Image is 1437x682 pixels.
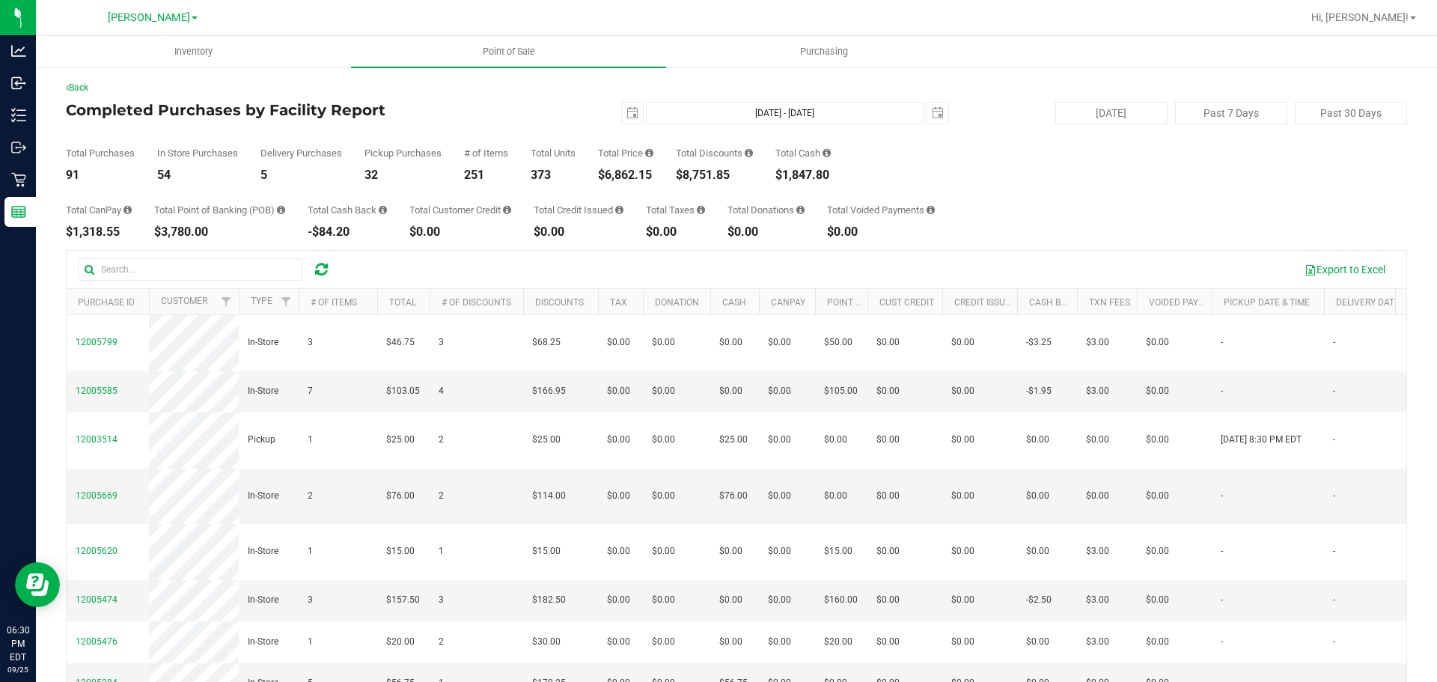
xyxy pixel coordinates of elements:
[1026,433,1049,447] span: $0.00
[308,544,313,558] span: 1
[409,226,511,238] div: $0.00
[876,635,900,649] span: $0.00
[652,544,675,558] span: $0.00
[154,226,285,238] div: $3,780.00
[876,433,900,447] span: $0.00
[532,635,561,649] span: $30.00
[1224,297,1310,308] a: Pickup Date & Time
[308,226,387,238] div: -$84.20
[1295,102,1407,124] button: Past 30 Days
[607,489,630,503] span: $0.00
[161,296,207,306] a: Customer
[652,593,675,607] span: $0.00
[615,205,623,215] i: Sum of all account credit issued for all refunds from returned purchases in the date range.
[666,36,981,67] a: Purchasing
[1026,635,1049,649] span: $0.00
[66,226,132,238] div: $1,318.55
[532,489,566,503] span: $114.00
[66,205,132,215] div: Total CanPay
[389,297,416,308] a: Total
[248,433,275,447] span: Pickup
[719,544,742,558] span: $0.00
[607,384,630,398] span: $0.00
[1029,297,1078,308] a: Cash Back
[1026,384,1052,398] span: -$1.95
[824,384,858,398] span: $105.00
[1295,257,1395,282] button: Export to Excel
[655,297,699,308] a: Donation
[1146,335,1169,350] span: $0.00
[1146,593,1169,607] span: $0.00
[351,36,666,67] a: Point of Sale
[157,148,238,158] div: In Store Purchases
[386,489,415,503] span: $76.00
[1311,11,1409,23] span: Hi, [PERSON_NAME]!
[442,297,511,308] a: # of Discounts
[248,489,278,503] span: In-Store
[768,635,791,649] span: $0.00
[36,36,351,67] a: Inventory
[727,226,805,238] div: $0.00
[771,297,805,308] a: CanPay
[768,544,791,558] span: $0.00
[248,384,278,398] span: In-Store
[463,45,555,58] span: Point of Sale
[824,335,852,350] span: $50.00
[535,297,584,308] a: Discounts
[248,635,278,649] span: In-Store
[1086,335,1109,350] span: $3.00
[1026,544,1049,558] span: $0.00
[439,489,444,503] span: 2
[531,169,576,181] div: 373
[1026,335,1052,350] span: -$3.25
[610,297,627,308] a: Tax
[951,593,974,607] span: $0.00
[927,103,948,124] span: select
[7,624,29,664] p: 06:30 PM EDT
[409,205,511,215] div: Total Customer Credit
[464,148,508,158] div: # of Items
[154,205,285,215] div: Total Point of Banking (POB)
[598,148,653,158] div: Total Price
[532,335,561,350] span: $68.25
[824,593,858,607] span: $160.00
[248,593,278,607] span: In-Store
[248,335,278,350] span: In-Store
[464,169,508,181] div: 251
[1221,635,1223,649] span: -
[1086,433,1109,447] span: $0.00
[66,82,88,93] a: Back
[76,337,118,347] span: 12005799
[439,335,444,350] span: 3
[532,593,566,607] span: $182.50
[1026,489,1049,503] span: $0.00
[308,384,313,398] span: 7
[503,205,511,215] i: Sum of the successful, non-voided payments using account credit for all purchases in the date range.
[439,635,444,649] span: 2
[308,593,313,607] span: 3
[1086,489,1109,503] span: $0.00
[66,169,135,181] div: 91
[827,226,935,238] div: $0.00
[534,205,623,215] div: Total Credit Issued
[951,335,974,350] span: $0.00
[719,593,742,607] span: $0.00
[676,169,753,181] div: $8,751.85
[439,433,444,447] span: 2
[607,335,630,350] span: $0.00
[11,76,26,91] inline-svg: Inbound
[1086,593,1109,607] span: $3.00
[824,489,847,503] span: $0.00
[386,544,415,558] span: $15.00
[951,384,974,398] span: $0.00
[386,433,415,447] span: $25.00
[722,297,746,308] a: Cash
[248,544,278,558] span: In-Store
[308,205,387,215] div: Total Cash Back
[1086,384,1109,398] span: $3.00
[876,384,900,398] span: $0.00
[76,434,118,445] span: 12003514
[534,226,623,238] div: $0.00
[1333,433,1335,447] span: -
[768,335,791,350] span: $0.00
